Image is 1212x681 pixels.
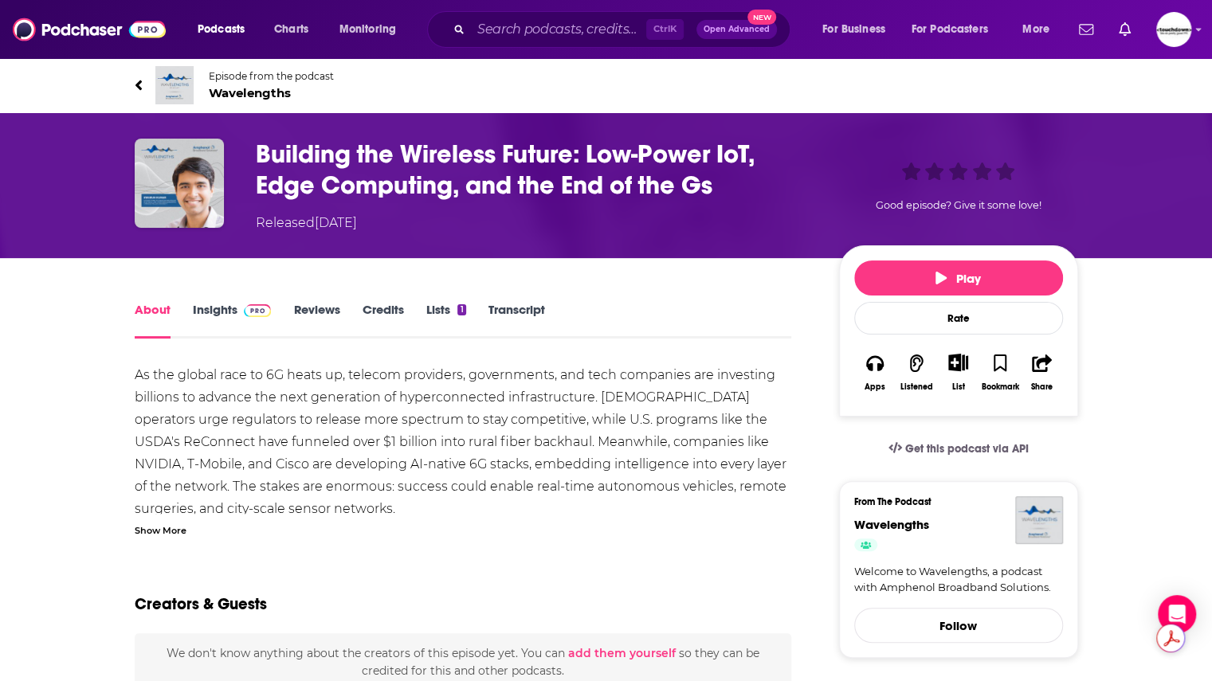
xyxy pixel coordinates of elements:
button: open menu [328,17,417,42]
span: Play [935,271,981,286]
button: Apps [854,343,896,401]
span: Open Advanced [704,25,770,33]
span: For Podcasters [912,18,988,41]
span: Episode from the podcast [209,70,334,82]
button: Play [854,260,1063,295]
span: Ctrl K [646,19,684,40]
button: open menu [901,17,1011,42]
a: Lists1 [426,302,465,339]
button: Open AdvancedNew [696,20,777,39]
div: Rate [854,302,1063,335]
button: open menu [186,17,265,42]
span: More [1022,18,1049,41]
img: User Profile [1156,12,1191,47]
div: Apps [865,382,885,392]
div: Listened [900,382,933,392]
span: Charts [274,18,308,41]
h2: Creators & Guests [135,594,267,614]
button: Listened [896,343,937,401]
div: List [952,382,965,392]
a: About [135,302,171,339]
span: Wavelengths [209,85,334,100]
button: Bookmark [979,343,1021,401]
a: Credits [362,302,403,339]
img: Building the Wireless Future: Low-Power IoT, Edge Computing, and the End of the Gs [135,139,224,228]
a: WavelengthsEpisode from the podcastWavelengths [135,66,606,104]
span: Good episode? Give it some love! [876,199,1041,211]
h3: From The Podcast [854,496,1050,507]
img: Podchaser - Follow, Share and Rate Podcasts [13,14,166,45]
button: open menu [811,17,905,42]
img: Wavelengths [1015,496,1063,544]
a: Wavelengths [854,517,929,532]
a: Show notifications dropdown [1073,16,1100,43]
img: Wavelengths [155,66,194,104]
input: Search podcasts, credits, & more... [471,17,646,42]
span: Get this podcast via API [904,442,1028,456]
button: add them yourself [568,647,676,659]
div: 1 [457,304,465,315]
span: Podcasts [198,18,245,41]
a: Reviews [293,302,339,339]
a: Show notifications dropdown [1112,16,1137,43]
button: Share [1021,343,1062,401]
a: Charts [264,17,318,42]
a: Get this podcast via API [876,429,1041,468]
div: Show More ButtonList [937,343,979,401]
div: Released [DATE] [256,213,357,233]
div: Search podcasts, credits, & more... [442,11,806,48]
h1: Building the Wireless Future: Low-Power IoT, Edge Computing, and the End of the Gs [256,139,814,201]
img: Podchaser Pro [244,304,272,317]
a: Welcome to Wavelengths, a podcast with Amphenol Broadband Solutions. [854,564,1063,595]
a: Transcript [488,302,545,339]
span: For Business [822,18,885,41]
span: Monitoring [339,18,396,41]
div: Open Intercom Messenger [1158,595,1196,633]
button: Show More Button [942,354,975,371]
span: We don't know anything about the creators of this episode yet . You can so they can be credited f... [167,646,759,678]
div: Share [1031,382,1053,392]
span: New [747,10,776,25]
span: Logged in as jvervelde [1156,12,1191,47]
a: InsightsPodchaser Pro [193,302,272,339]
button: Follow [854,608,1063,643]
button: open menu [1011,17,1069,42]
button: Show profile menu [1156,12,1191,47]
div: Bookmark [981,382,1018,392]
